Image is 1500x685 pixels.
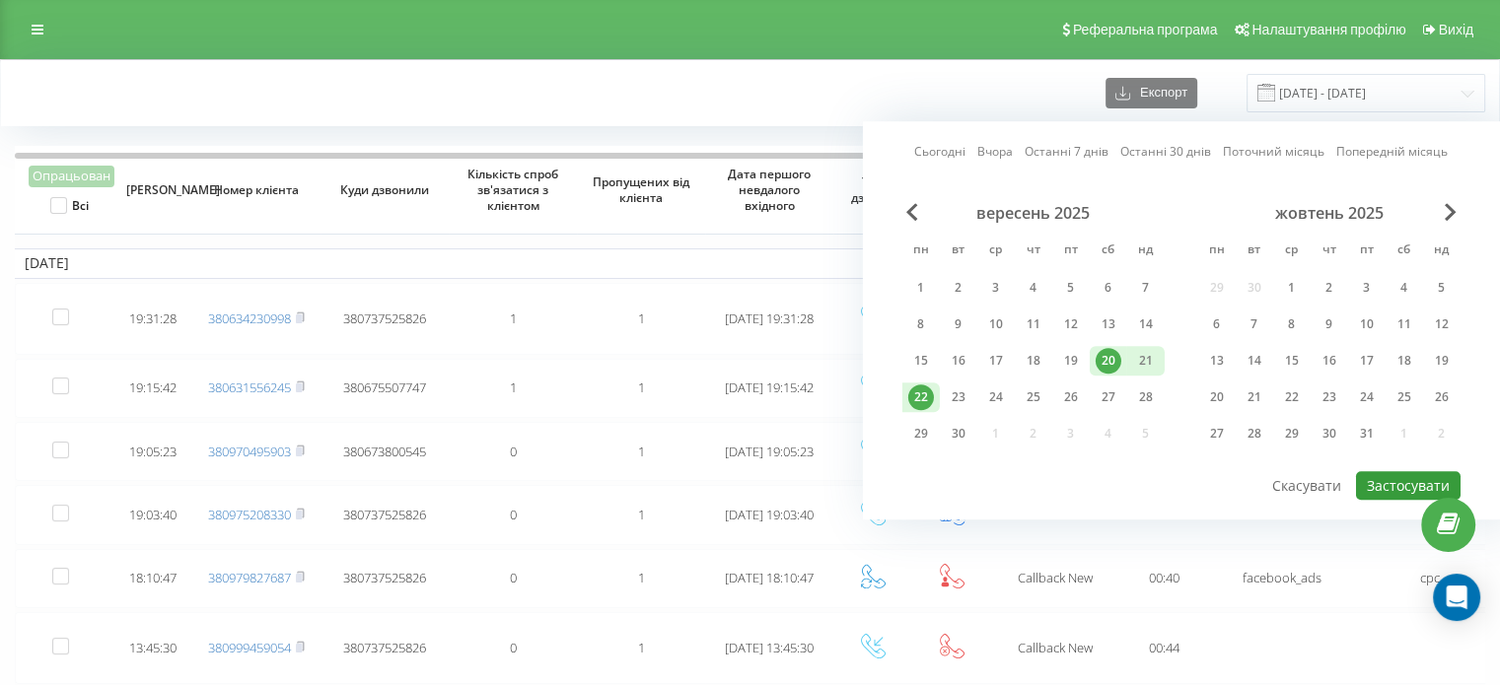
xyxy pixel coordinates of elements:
[1133,311,1159,337] div: 14
[1204,311,1230,337] div: 6
[944,237,973,266] abbr: вівторок
[1198,309,1236,339] div: пн 6 жовт 2025 р.
[1348,382,1386,412] div: пт 24 жовт 2025 р.
[946,348,971,374] div: 16
[1423,273,1461,303] div: нд 5 жовт 2025 р.
[510,506,517,523] span: 0
[1096,384,1121,410] div: 27
[343,378,426,396] span: 380675507747
[343,443,426,460] span: 380673800545
[1236,346,1273,376] div: вт 14 жовт 2025 р.
[940,273,977,303] div: вт 2 вер 2025 р.
[1019,237,1048,266] abbr: четвер
[940,419,977,448] div: вт 30 вер 2025 р.
[1273,419,1311,448] div: ср 29 жовт 2025 р.
[1392,348,1417,374] div: 18
[1386,346,1423,376] div: сб 18 жовт 2025 р.
[1127,346,1165,376] div: нд 21 вер 2025 р.
[1096,311,1121,337] div: 13
[846,174,899,205] span: Тип дзвінка
[1242,421,1267,446] div: 28
[1236,419,1273,448] div: вт 28 жовт 2025 р.
[1021,384,1046,410] div: 25
[1130,86,1187,101] span: Експорт
[1423,309,1461,339] div: нд 12 жовт 2025 р.
[977,273,1015,303] div: ср 3 вер 2025 р.
[208,569,291,586] a: 380979827687
[1261,471,1352,500] button: Скасувати
[1242,311,1267,337] div: 7
[1279,348,1305,374] div: 15
[1090,382,1127,412] div: сб 27 вер 2025 р.
[1311,273,1348,303] div: чт 2 жовт 2025 р.
[981,237,1011,266] abbr: середа
[1277,237,1307,266] abbr: середа
[1273,309,1311,339] div: ср 8 жовт 2025 р.
[1240,237,1269,266] abbr: вівторок
[208,443,291,460] a: 380970495903
[914,143,965,162] a: Сьогодні
[113,485,192,544] td: 19:03:40
[906,237,936,266] abbr: понеділок
[977,143,1013,162] a: Вчора
[908,311,934,337] div: 8
[208,639,291,656] a: 380999459054
[1106,78,1197,108] button: Експорт
[1015,273,1052,303] div: чт 4 вер 2025 р.
[113,612,192,684] td: 13:45:30
[908,384,934,410] div: 22
[983,348,1009,374] div: 17
[1336,143,1448,162] a: Попередній місяць
[113,283,192,355] td: 19:31:28
[902,346,940,376] div: пн 15 вер 2025 р.
[1133,384,1159,410] div: 28
[1445,203,1457,221] span: Next Month
[1127,273,1165,303] div: нд 7 вер 2025 р.
[1242,384,1267,410] div: 21
[208,506,291,523] a: 380975208330
[977,309,1015,339] div: ср 10 вер 2025 р.
[1021,311,1046,337] div: 11
[902,382,940,412] div: пн 22 вер 2025 р.
[725,639,814,656] span: [DATE] 13:45:30
[908,348,934,374] div: 15
[1423,346,1461,376] div: нд 19 жовт 2025 р.
[940,346,977,376] div: вт 16 вер 2025 р.
[1429,384,1455,410] div: 26
[1204,348,1230,374] div: 13
[902,309,940,339] div: пн 8 вер 2025 р.
[1356,471,1461,500] button: Застосувати
[1423,382,1461,412] div: нд 26 жовт 2025 р.
[1354,384,1380,410] div: 24
[1090,346,1127,376] div: сб 20 вер 2025 р.
[1348,273,1386,303] div: пт 3 жовт 2025 р.
[1094,237,1123,266] abbr: субота
[1439,22,1473,37] span: Вихід
[1133,348,1159,374] div: 21
[983,275,1009,301] div: 3
[1354,275,1380,301] div: 3
[1317,275,1342,301] div: 2
[336,182,434,198] span: Куди дзвонили
[1058,384,1084,410] div: 26
[1311,346,1348,376] div: чт 16 жовт 2025 р.
[1348,419,1386,448] div: пт 31 жовт 2025 р.
[1096,275,1121,301] div: 6
[902,419,940,448] div: пн 29 вер 2025 р.
[1279,275,1305,301] div: 1
[343,569,426,586] span: 380737525826
[50,197,89,214] label: Всі
[1273,346,1311,376] div: ср 15 жовт 2025 р.
[1242,348,1267,374] div: 14
[1311,382,1348,412] div: чт 23 жовт 2025 р.
[1429,311,1455,337] div: 12
[977,346,1015,376] div: ср 17 вер 2025 р.
[1096,348,1121,374] div: 20
[1317,384,1342,410] div: 23
[1052,382,1090,412] div: пт 26 вер 2025 р.
[126,182,179,198] span: [PERSON_NAME]
[1204,421,1230,446] div: 27
[1198,203,1461,223] div: жовтень 2025
[113,359,192,418] td: 19:15:42
[510,569,517,586] span: 0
